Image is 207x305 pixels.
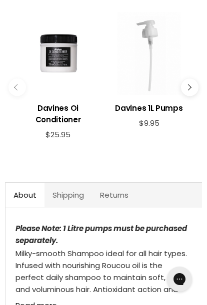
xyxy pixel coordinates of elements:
a: Shipping [44,183,92,207]
strong: Please Note: 1 Litre pumps must be purchased separately. [15,223,187,246]
a: View product:Davines Oi Conditioner [16,95,99,130]
span: $9.95 [139,118,159,128]
a: Returns [92,183,136,207]
h3: Davines 1L Pumps [107,102,190,114]
h3: Davines Oi Conditioner [16,102,99,125]
iframe: Gorgias live chat messenger [162,263,197,295]
span: $25.95 [45,129,70,140]
a: View product:Davines 1L Pumps [107,95,190,119]
a: About [5,183,44,207]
